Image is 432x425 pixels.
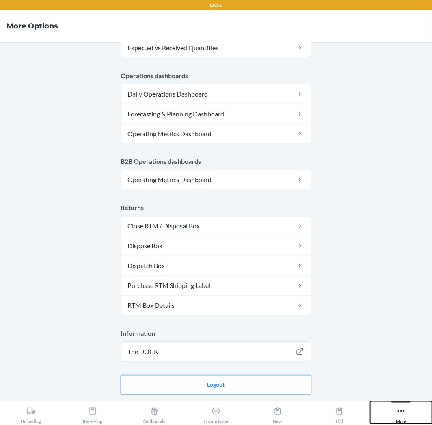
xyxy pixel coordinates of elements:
[121,203,311,213] p: Returns
[121,375,311,395] button: Logout
[123,401,185,424] button: Outbounds
[121,329,311,339] p: Information
[121,170,311,190] a: Operating Metrics Dashboard
[6,21,58,31] h4: More Options
[121,124,311,144] a: Operating Metrics Dashboard
[370,401,432,424] button: More
[185,401,247,424] button: Create Issue
[204,404,228,424] div: Create Issue
[121,84,311,104] a: Daily Operations Dashboard
[396,404,406,424] div: More
[121,157,311,167] p: B2B Operations dashboards
[247,401,309,424] button: New
[121,276,311,296] a: Purchase RTM Shipping Label
[121,71,311,81] p: Operations dashboards
[335,404,344,424] div: Old
[210,2,222,9] p: LAX1
[273,404,283,424] div: New
[121,256,311,276] a: Dispatch Box
[143,404,165,424] div: Outbounds
[121,296,311,316] a: RTM Box Details
[121,236,311,256] a: Dispose Box
[121,104,311,124] a: Forecasting & Planning Dashboard
[21,404,41,424] div: Unloading
[309,401,370,424] button: Old
[83,404,102,424] div: Receiving
[62,401,123,424] button: Receiving
[121,342,311,362] a: The DOCK
[121,217,311,236] a: Close RTM / Disposal Box
[121,38,311,58] a: Expected vs Received Quantities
